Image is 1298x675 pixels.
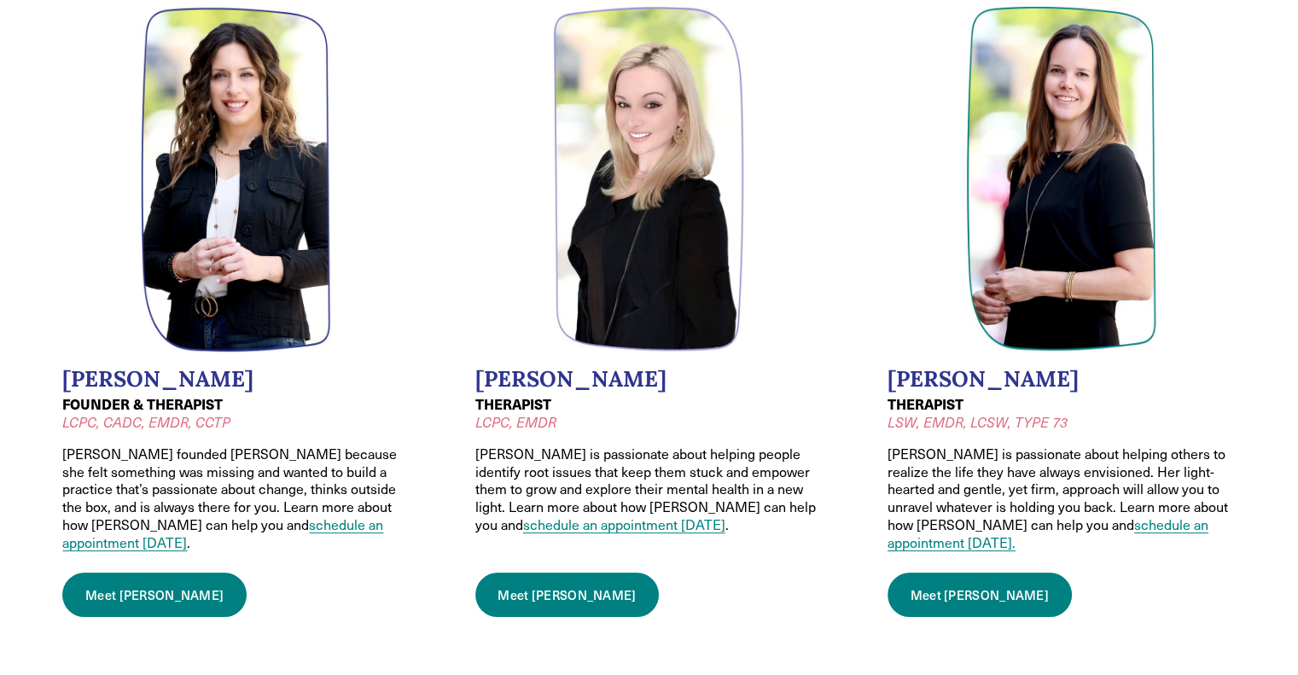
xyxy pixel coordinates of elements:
[888,573,1072,617] a: Meet [PERSON_NAME]
[475,366,824,393] h2: [PERSON_NAME]
[475,445,824,534] p: [PERSON_NAME] is passionate about helping people identify root issues that keep them stuck and em...
[62,573,247,617] a: Meet [PERSON_NAME]
[523,515,725,533] a: schedule an appointment [DATE]
[888,445,1236,552] p: [PERSON_NAME] is passionate about helping others to realize the life they have always envisioned....
[553,6,744,352] img: Headshot of Jessica Wilkiel, LCPC, EMDR. Meghan is a therapist at Ivy Lane Counseling.
[62,366,410,393] h2: [PERSON_NAME]
[62,445,410,552] p: [PERSON_NAME] founded [PERSON_NAME] because she felt something was missing and wanted to build a ...
[62,515,383,551] a: schedule an appointment [DATE]
[62,394,223,414] strong: FOUNDER & THERAPIST
[888,366,1236,393] h2: [PERSON_NAME]
[888,394,963,414] strong: THERAPIST
[141,6,332,352] img: Headshot of Wendy Pawelski, LCPC, CADC, EMDR, CCTP. Wendy is a founder oft Ivy Lane Counseling
[475,394,551,414] strong: THERAPIST
[966,6,1157,352] img: Headshot of Jodi Kautz, LSW, EMDR, TYPE 73, LCSW. Jodi is a therapist at Ivy Lane Counseling.
[888,413,1068,431] em: LSW, EMDR, LCSW, TYPE 73
[888,515,1208,551] a: schedule an appointment [DATE].
[475,573,660,617] a: Meet [PERSON_NAME]
[62,413,230,431] em: LCPC, CADC, EMDR, CCTP
[475,413,556,431] em: LCPC, EMDR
